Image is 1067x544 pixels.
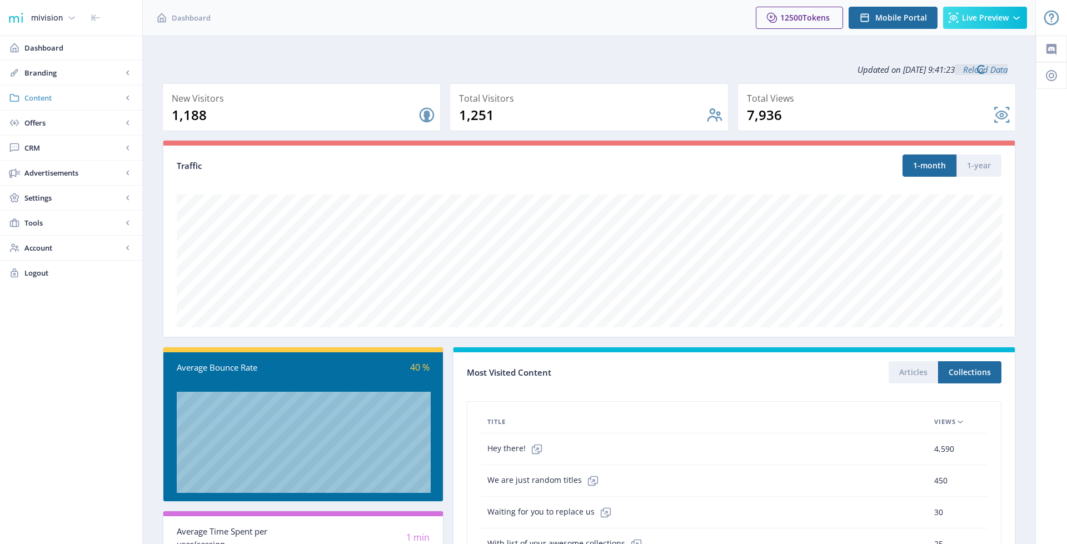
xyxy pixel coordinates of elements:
span: Content [24,92,122,103]
span: 4,590 [934,442,954,456]
div: Average Bounce Rate [177,361,303,374]
span: Views [934,415,956,428]
span: 450 [934,474,948,487]
span: Settings [24,192,122,203]
span: Dashboard [172,12,211,23]
span: 30 [934,506,943,519]
button: 1-year [956,154,1001,177]
span: We are just random titles [487,470,604,492]
div: Most Visited Content [467,364,734,381]
button: Mobile Portal [849,7,938,29]
div: Updated on [DATE] 9:41:23 [162,56,1016,83]
div: Total Visitors [459,91,723,106]
span: Title [487,415,506,428]
div: mivision [31,6,63,30]
span: 40 % [410,361,430,373]
button: Live Preview [943,7,1027,29]
span: Waiting for you to replace us [487,501,617,523]
span: Offers [24,117,122,128]
span: Tools [24,217,122,228]
span: Logout [24,267,133,278]
button: Articles [889,361,938,383]
button: Collections [938,361,1001,383]
a: Reload Data [955,64,1008,75]
span: Tokens [802,12,830,23]
span: Account [24,242,122,253]
button: 1-month [903,154,956,177]
img: 1f20cf2a-1a19-485c-ac21-848c7d04f45b.png [7,9,24,27]
div: New Visitors [172,91,436,106]
button: 12500Tokens [756,7,843,29]
span: Dashboard [24,42,133,53]
div: 1,251 [459,106,705,124]
div: Traffic [177,159,589,172]
span: Hey there! [487,438,548,460]
span: Branding [24,67,122,78]
span: CRM [24,142,122,153]
span: Mobile Portal [875,13,927,22]
div: 7,936 [747,106,993,124]
div: 1,188 [172,106,418,124]
span: Advertisements [24,167,122,178]
div: Total Views [747,91,1011,106]
div: 1 min [303,531,430,544]
span: Live Preview [962,13,1009,22]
